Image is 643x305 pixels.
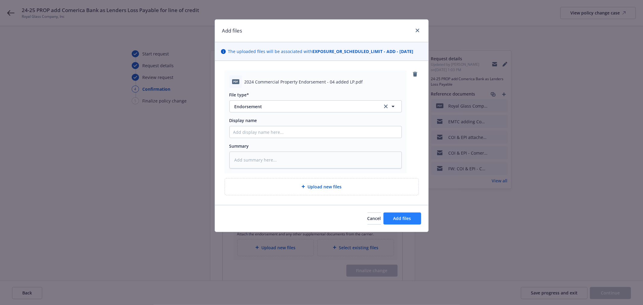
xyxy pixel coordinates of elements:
button: Endorsementclear selection [229,100,402,112]
h1: Add files [222,27,242,35]
button: Cancel [367,212,381,225]
span: pdf [232,79,239,84]
a: close [414,27,421,34]
div: Upload new files [225,178,419,195]
span: File type* [229,92,249,98]
a: clear selection [382,103,389,110]
span: The uploaded files will be associated with [228,48,414,55]
span: 2024 Commercial Property Endorsement - 04 added LP.pdf [244,79,363,85]
span: Cancel [367,215,381,221]
span: Upload new files [307,184,342,190]
span: Display name [229,118,257,123]
button: Add files [383,212,421,225]
strong: EXPOSURE_OR_SCHEDULED_LIMIT - ADD - [DATE] [313,49,414,54]
span: Summary [229,143,249,149]
input: Add display name here... [230,126,402,138]
span: Endorsement [235,103,374,110]
span: Add files [393,215,411,221]
a: remove [411,71,419,78]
